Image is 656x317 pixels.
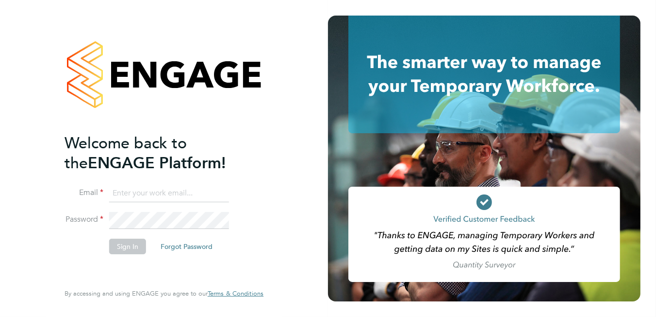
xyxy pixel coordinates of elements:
span: By accessing and using ENGAGE you agree to our [65,289,263,298]
label: Password [65,214,103,225]
button: Forgot Password [153,239,220,254]
input: Enter your work email... [109,185,229,202]
button: Sign In [109,239,146,254]
a: Terms & Conditions [208,290,263,298]
label: Email [65,188,103,198]
span: Welcome back to the [65,134,187,173]
h2: ENGAGE Platform! [65,133,254,173]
